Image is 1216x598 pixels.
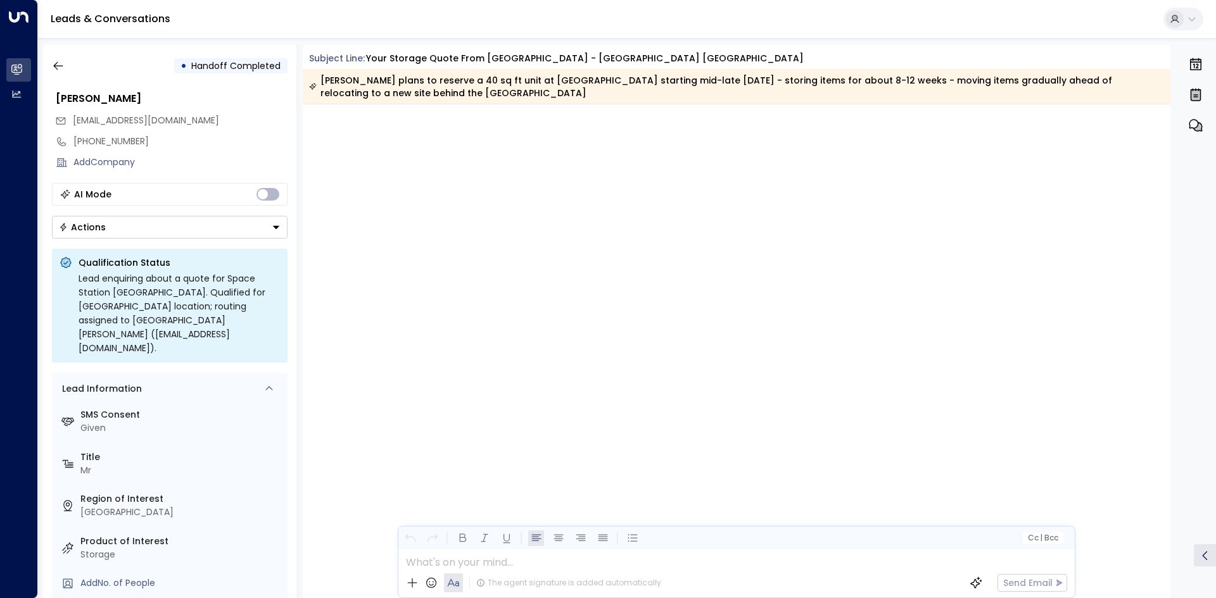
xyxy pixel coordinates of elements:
span: Cc Bcc [1027,533,1058,542]
div: Your storage quote from [GEOGRAPHIC_DATA] - [GEOGRAPHIC_DATA] [GEOGRAPHIC_DATA] [366,52,804,65]
span: Subject Line: [309,52,365,65]
label: SMS Consent [80,408,282,421]
button: Undo [402,530,418,546]
label: Product of Interest [80,535,282,548]
div: [PHONE_NUMBER] [73,135,288,148]
div: • [180,54,187,77]
label: Region of Interest [80,492,282,506]
a: Leads & Conversations [51,11,170,26]
span: Handoff Completed [191,59,281,72]
div: Lead Information [58,382,142,396]
span: | [1040,533,1042,542]
div: [GEOGRAPHIC_DATA] [80,506,282,519]
div: Lead enquiring about a quote for Space Station [GEOGRAPHIC_DATA]. Qualified for [GEOGRAPHIC_DATA]... [79,271,280,355]
div: Actions [59,221,106,233]
div: AI Mode [74,188,111,201]
span: andysnexus7@gmail.com [73,114,219,127]
div: [PERSON_NAME] plans to reserve a 40 sq ft unit at [GEOGRAPHIC_DATA] starting mid-late [DATE] - st... [309,74,1163,99]
div: AddNo. of People [80,576,282,590]
span: [EMAIL_ADDRESS][DOMAIN_NAME] [73,114,219,127]
div: AddCompany [73,156,288,169]
div: [PERSON_NAME] [56,91,288,106]
div: Given [80,421,282,435]
button: Actions [52,216,288,239]
button: Redo [424,530,440,546]
p: Qualification Status [79,256,280,269]
div: The agent signature is added automatically [476,577,661,589]
button: Cc|Bcc [1022,532,1063,544]
label: Title [80,451,282,464]
div: Button group with a nested menu [52,216,288,239]
div: Mr [80,464,282,477]
div: Storage [80,548,282,561]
